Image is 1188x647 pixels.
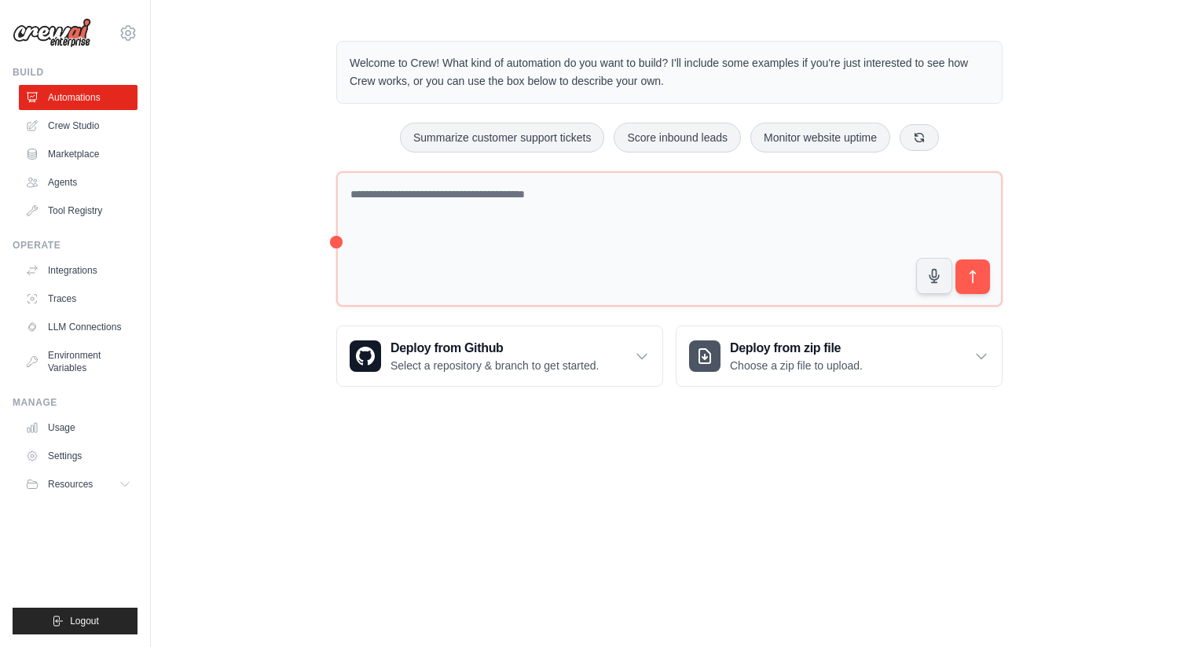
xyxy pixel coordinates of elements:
a: Integrations [19,258,137,283]
a: Agents [19,170,137,195]
button: Logout [13,608,137,634]
a: Crew Studio [19,113,137,138]
div: Build [13,66,137,79]
button: Summarize customer support tickets [400,123,604,153]
a: Environment Variables [19,343,137,380]
p: Welcome to Crew! What kind of automation do you want to build? I'll include some examples if you'... [350,54,989,90]
a: Marketplace [19,142,137,167]
a: Automations [19,85,137,110]
h3: Deploy from Github [390,339,599,358]
h3: Deploy from zip file [730,339,863,358]
a: LLM Connections [19,314,137,340]
button: Resources [19,472,137,497]
button: Score inbound leads [614,123,741,153]
p: Choose a zip file to upload. [730,358,863,373]
a: Traces [19,286,137,311]
button: Monitor website uptime [750,123,890,153]
div: Operate [13,239,137,252]
a: Tool Registry [19,198,137,223]
a: Usage [19,415,137,440]
span: Resources [48,478,93,491]
img: Logo [13,18,91,48]
p: Select a repository & branch to get started. [390,358,599,373]
span: Logout [70,615,99,627]
div: Manage [13,396,137,409]
a: Settings [19,443,137,469]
